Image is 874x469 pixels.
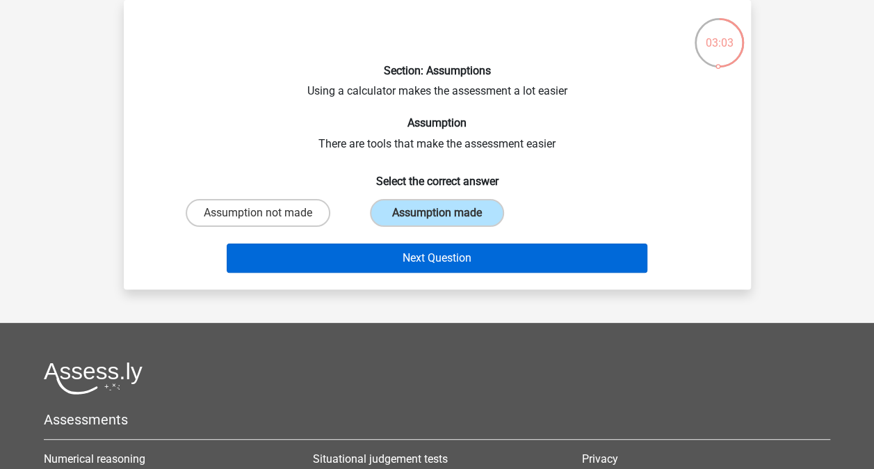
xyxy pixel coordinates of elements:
h6: Assumption [146,116,729,129]
a: Numerical reasoning [44,452,145,466]
label: Assumption made [370,199,504,227]
a: Situational judgement tests [313,452,448,466]
button: Next Question [227,244,647,273]
div: Using a calculator makes the assessment a lot easier There are tools that make the assessment easier [129,11,745,278]
a: Privacy [582,452,618,466]
img: Assessly logo [44,362,143,395]
h6: Section: Assumptions [146,64,729,77]
div: 03:03 [693,17,745,51]
h6: Select the correct answer [146,164,729,188]
label: Assumption not made [186,199,330,227]
h5: Assessments [44,411,830,428]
